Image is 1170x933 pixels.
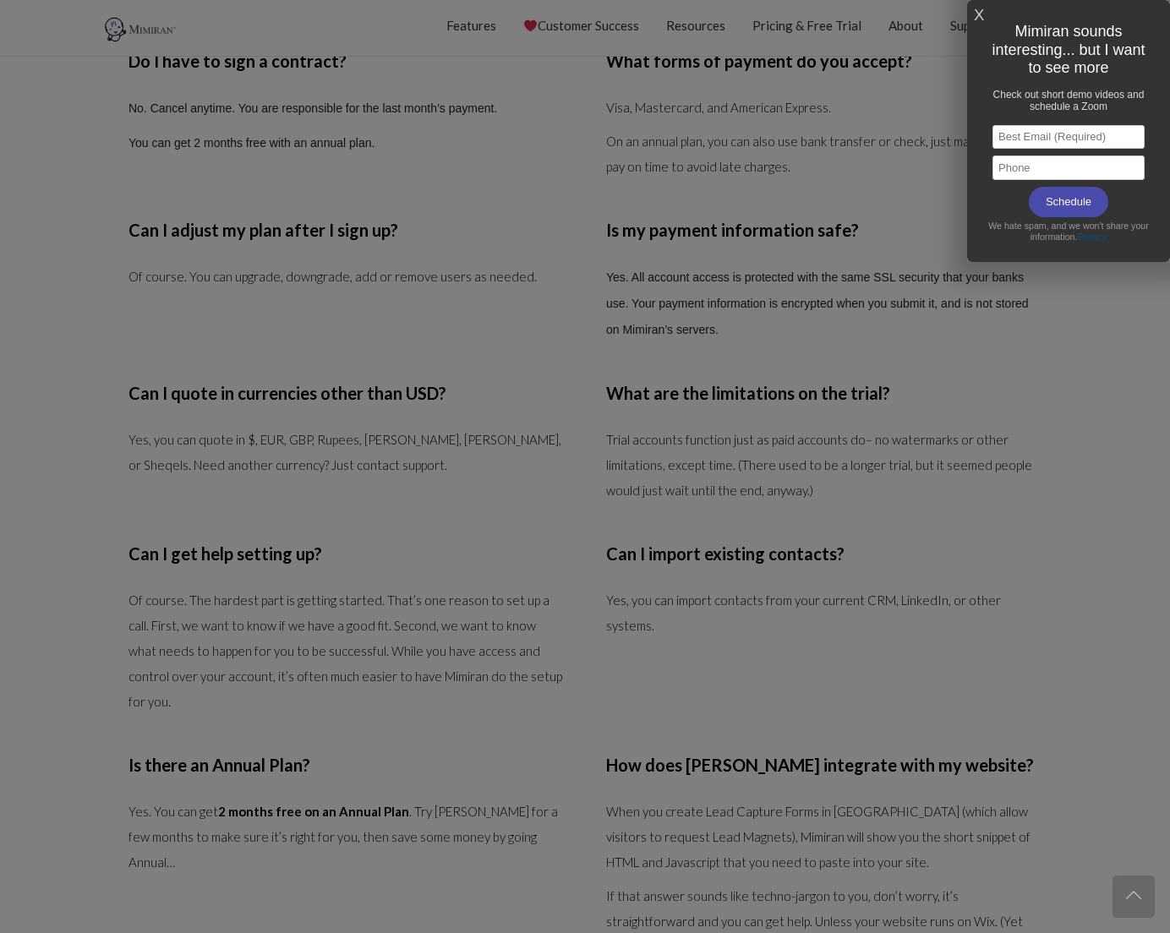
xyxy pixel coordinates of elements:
[1029,187,1108,217] input: Schedule
[985,84,1152,118] h1: Check out short demo videos and schedule a Zoom
[984,217,1153,246] div: We hate spam, and we won't share your information.
[992,125,1145,150] input: Best Email (Required)
[974,2,984,30] a: X
[1077,232,1107,242] a: Privacy
[992,155,1145,180] input: Phone
[985,18,1152,83] h1: Mimiran sounds interesting... but I want to see more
